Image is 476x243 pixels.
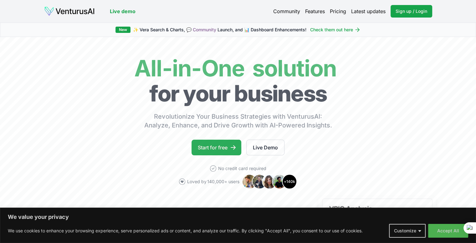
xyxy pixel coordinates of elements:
[44,6,95,16] img: logo
[272,174,287,189] img: Avatar 4
[8,227,363,235] p: We use cookies to enhance your browsing experience, serve personalized ads or content, and analyz...
[310,27,361,33] a: Check them out here
[391,5,432,18] a: Sign up / Login
[351,8,386,15] a: Latest updates
[273,8,300,15] a: Community
[110,8,136,15] a: Live demo
[330,8,346,15] a: Pricing
[193,27,216,32] a: Community
[389,224,426,238] button: Customize
[192,140,241,155] a: Start for free
[305,8,325,15] a: Features
[133,27,306,33] span: ✨ Vera Search & Charts, 💬 Launch, and 📊 Dashboard Enhancements!
[252,174,267,189] img: Avatar 2
[396,8,427,14] span: Sign up / Login
[428,224,468,238] button: Accept All
[246,140,284,155] a: Live Demo
[8,213,468,221] p: We value your privacy
[115,27,131,33] div: New
[262,174,277,189] img: Avatar 3
[242,174,257,189] img: Avatar 1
